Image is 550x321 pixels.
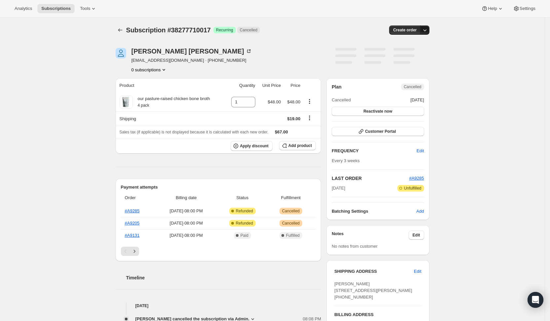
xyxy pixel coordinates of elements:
th: Order [121,191,156,205]
h2: Payment attempts [121,184,316,191]
span: Billing date [157,195,215,201]
a: #A9285 [125,208,140,213]
button: Edit [409,231,424,240]
div: Open Intercom Messenger [528,292,543,308]
span: Sarah Donahue [116,48,126,58]
span: Apply discount [240,143,269,149]
small: 4 pack [138,103,149,108]
h6: Batching Settings [332,208,416,215]
h2: Timeline [126,274,321,281]
span: Cancelled [404,84,421,89]
span: [EMAIL_ADDRESS][DOMAIN_NAME] · [PHONE_NUMBER] [131,57,252,64]
th: Quantity [225,78,257,93]
button: Subscriptions [37,4,75,13]
button: Product actions [131,66,167,73]
span: Help [488,6,497,11]
button: Next [130,247,139,256]
button: #A9285 [409,175,424,182]
button: Create order [389,25,421,35]
span: [PERSON_NAME] [STREET_ADDRESS][PERSON_NAME] [PHONE_NUMBER] [334,281,412,300]
span: [DATE] [411,97,424,103]
a: #A9131 [125,233,140,238]
span: Add product [288,143,312,148]
h2: LAST ORDER [332,175,409,182]
span: Recurring [216,27,233,33]
span: Paid [240,233,248,238]
span: $48.00 [268,99,281,104]
span: $67.00 [275,129,288,134]
th: Shipping [116,111,225,126]
span: [DATE] · 08:00 PM [157,220,215,227]
h3: SHIPPING ADDRESS [334,268,414,275]
span: Analytics [15,6,32,11]
span: Fulfilled [286,233,300,238]
span: Unfulfilled [404,186,422,191]
button: Customer Portal [332,127,424,136]
div: our pasture-raised chicken bone broth [133,95,210,109]
button: Tools [76,4,101,13]
span: Subscriptions [41,6,71,11]
span: Tools [80,6,90,11]
span: Every 3 weeks [332,158,360,163]
span: $19.00 [287,116,300,121]
span: Settings [520,6,535,11]
h2: FREQUENCY [332,148,417,154]
a: #A9205 [125,221,140,226]
span: Fulfillment [270,195,312,201]
h2: Plan [332,84,342,90]
button: Apply discount [231,141,273,151]
span: Create order [393,27,417,33]
span: Reactivate now [363,109,392,114]
button: Product actions [304,98,315,105]
button: Settings [509,4,539,13]
span: Refunded [236,208,253,214]
span: Subscription #38277710017 [126,26,211,34]
span: Status [219,195,266,201]
button: Edit [410,266,425,277]
span: Cancelled [332,97,351,103]
span: Cancelled [282,208,300,214]
span: [DATE] [332,185,345,192]
h3: BILLING ADDRESS [334,311,421,318]
span: Cancelled [282,221,300,226]
button: Add product [279,141,316,150]
span: No notes from customer [332,244,378,249]
th: Product [116,78,225,93]
span: Edit [414,268,421,275]
img: product img [120,95,133,109]
span: Edit [413,232,420,238]
span: Sales tax (if applicable) is not displayed because it is calculated with each new order. [120,130,269,134]
button: Add [412,206,428,217]
span: Edit [417,148,424,154]
span: Customer Portal [365,129,396,134]
span: $48.00 [287,99,300,104]
button: Subscriptions [116,25,125,35]
button: Edit [413,146,428,156]
span: Cancelled [240,27,257,33]
h3: Notes [332,231,409,240]
button: Help [477,4,507,13]
nav: Pagination [121,247,316,256]
div: [PERSON_NAME] [PERSON_NAME] [131,48,252,54]
span: Refunded [236,221,253,226]
a: #A9285 [409,176,424,181]
button: Analytics [11,4,36,13]
button: Reactivate now [332,107,424,116]
h4: [DATE] [116,303,321,309]
button: Shipping actions [304,114,315,122]
th: Unit Price [257,78,283,93]
span: [DATE] · 08:00 PM [157,232,215,239]
th: Price [283,78,302,93]
span: Add [416,208,424,215]
span: [DATE] · 08:00 PM [157,208,215,214]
